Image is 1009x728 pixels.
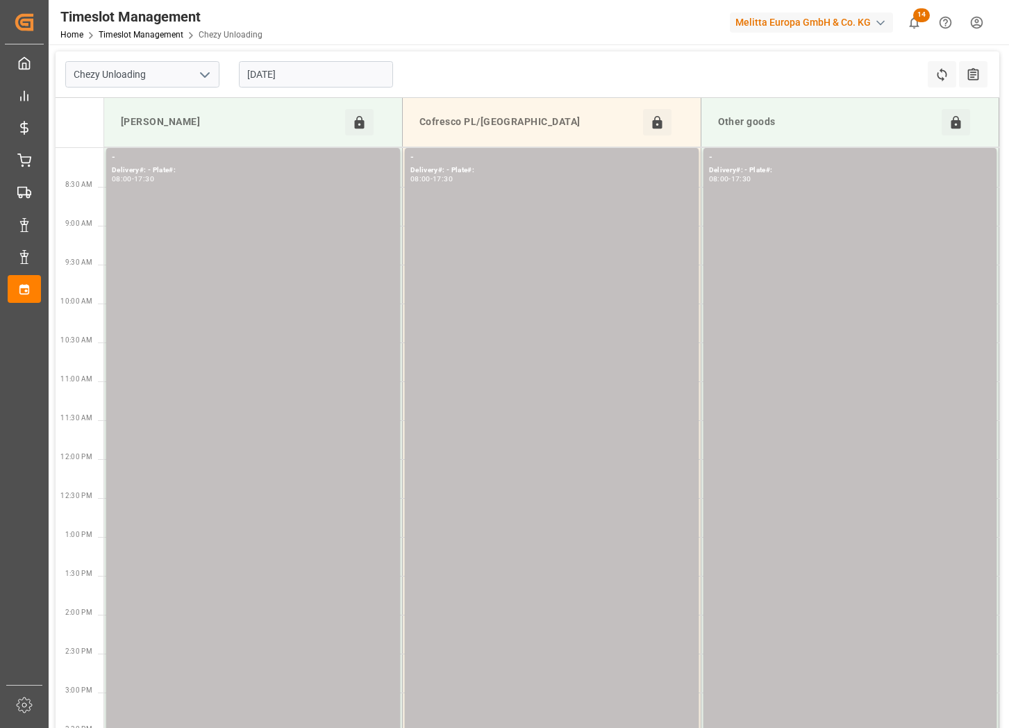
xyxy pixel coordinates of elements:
[60,414,92,422] span: 11:30 AM
[709,151,992,165] div: -
[65,531,92,538] span: 1:00 PM
[410,165,693,176] div: Delivery#: - Plate#:
[410,151,693,165] div: -
[60,492,92,499] span: 12:30 PM
[65,647,92,655] span: 2:30 PM
[410,176,431,182] div: 08:00
[65,609,92,616] span: 2:00 PM
[239,61,393,88] input: DD-MM-YYYY
[913,8,930,22] span: 14
[112,151,394,165] div: -
[65,686,92,694] span: 3:00 PM
[730,13,893,33] div: Melitta Europa GmbH & Co. KG
[433,176,453,182] div: 17:30
[194,64,215,85] button: open menu
[65,258,92,266] span: 9:30 AM
[709,165,992,176] div: Delivery#: - Plate#:
[60,375,92,383] span: 11:00 AM
[731,176,751,182] div: 17:30
[60,297,92,305] span: 10:00 AM
[60,336,92,344] span: 10:30 AM
[730,9,899,35] button: Melitta Europa GmbH & Co. KG
[132,176,134,182] div: -
[65,220,92,227] span: 9:00 AM
[112,176,132,182] div: 08:00
[414,109,643,135] div: Cofresco PL/[GEOGRAPHIC_DATA]
[115,109,345,135] div: [PERSON_NAME]
[60,453,92,461] span: 12:00 PM
[60,6,262,27] div: Timeslot Management
[99,30,183,40] a: Timeslot Management
[728,176,731,182] div: -
[899,7,930,38] button: show 14 new notifications
[431,176,433,182] div: -
[65,570,92,577] span: 1:30 PM
[134,176,154,182] div: 17:30
[65,181,92,188] span: 8:30 AM
[60,30,83,40] a: Home
[712,109,942,135] div: Other goods
[930,7,961,38] button: Help Center
[709,176,729,182] div: 08:00
[65,61,219,88] input: Type to search/select
[112,165,394,176] div: Delivery#: - Plate#:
